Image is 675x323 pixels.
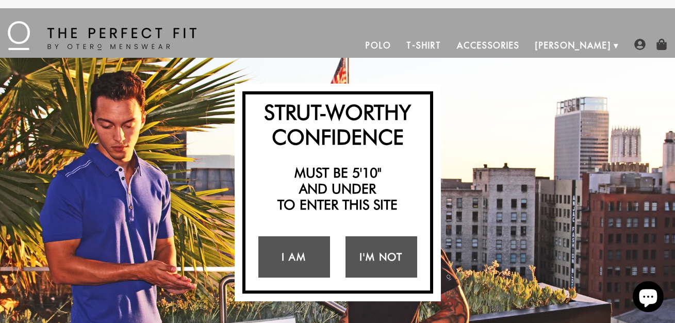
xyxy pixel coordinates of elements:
a: [PERSON_NAME] [528,33,619,58]
inbox-online-store-chat: Shopify online store chat [630,281,667,315]
img: The Perfect Fit - by Otero Menswear - Logo [8,21,196,50]
a: I Am [258,236,330,278]
h2: Must be 5'10" and under to enter this site [251,165,425,213]
a: Accessories [449,33,528,58]
h2: Strut-Worthy Confidence [251,100,425,149]
img: shopping-bag-icon.png [656,39,667,50]
a: Polo [358,33,399,58]
img: user-account-icon.png [634,39,646,50]
a: T-Shirt [399,33,449,58]
a: I'm Not [345,236,417,278]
